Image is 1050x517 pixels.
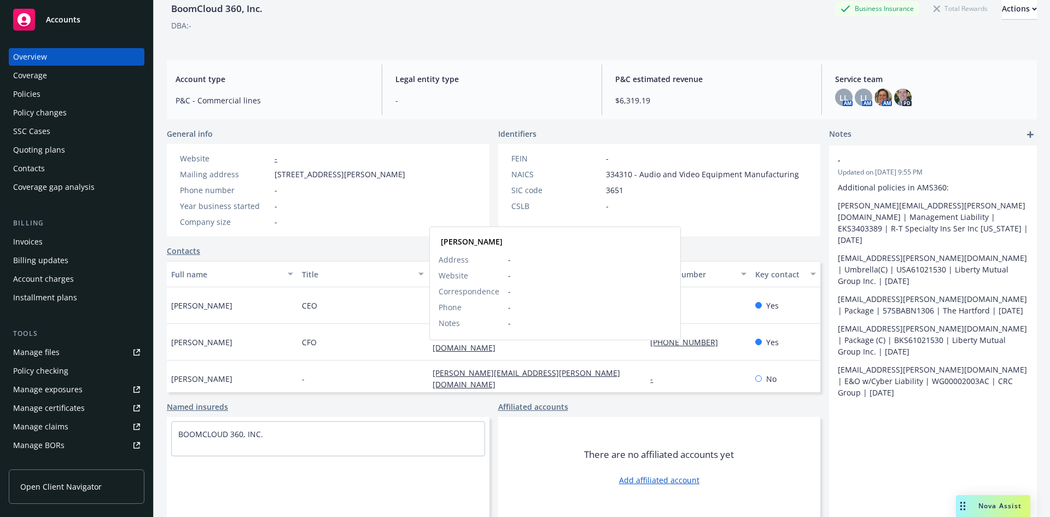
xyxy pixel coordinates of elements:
[511,200,602,212] div: CSLB
[9,455,144,473] a: Summary of insurance
[171,336,232,348] span: [PERSON_NAME]
[178,429,263,439] a: BOOMCLOUD 360, INC.
[167,128,213,140] span: General info
[829,146,1037,407] div: -Updated on [DATE] 9:55 PMAdditional policies in AMS360:[PERSON_NAME][EMAIL_ADDRESS][PERSON_NAME]...
[13,233,43,251] div: Invoices
[956,495,970,517] div: Drag to move
[176,73,369,85] span: Account type
[13,104,67,121] div: Policy changes
[1024,128,1037,141] a: add
[439,317,460,329] span: Notes
[13,270,74,288] div: Account charges
[606,169,799,180] span: 334310 - Audio and Video Equipment Manufacturing
[9,362,144,380] a: Policy checking
[9,233,144,251] a: Invoices
[9,344,144,361] a: Manage files
[13,344,60,361] div: Manage files
[606,153,609,164] span: -
[180,153,270,164] div: Website
[9,178,144,196] a: Coverage gap analysis
[275,216,277,228] span: -
[838,200,1028,246] p: [PERSON_NAME][EMAIL_ADDRESS][PERSON_NAME][DOMAIN_NAME] | Management Liability | EKS3403389 | R-T ...
[9,218,144,229] div: Billing
[167,261,297,287] button: Full name
[606,184,623,196] span: 3651
[297,261,428,287] button: Title
[167,2,267,16] div: BoomCloud 360, Inc.
[9,252,144,269] a: Billing updates
[9,270,144,288] a: Account charges
[428,261,646,287] button: Email
[167,245,200,257] a: Contacts
[766,336,779,348] span: Yes
[395,95,588,106] span: -
[171,269,281,280] div: Full name
[839,92,848,103] span: LL
[9,328,144,339] div: Tools
[508,301,672,313] span: -
[439,254,469,265] span: Address
[13,67,47,84] div: Coverage
[180,169,270,180] div: Mailing address
[498,128,536,140] span: Identifiers
[302,373,305,385] span: -
[9,48,144,66] a: Overview
[615,95,808,106] span: $6,319.19
[650,269,734,280] div: Phone number
[838,252,1028,287] p: [EMAIL_ADDRESS][PERSON_NAME][DOMAIN_NAME] | Umbrella(C) | USA61021530 | Liberty Mutual Group Inc....
[171,373,232,385] span: [PERSON_NAME]
[275,153,277,164] a: -
[180,216,270,228] div: Company size
[9,141,144,159] a: Quoting plans
[439,286,499,297] span: Correspondence
[838,364,1028,398] p: [EMAIL_ADDRESS][PERSON_NAME][DOMAIN_NAME] | E&O w/Cyber Liability | WG00002003AC | CRC Group | [D...
[9,4,144,35] a: Accounts
[766,300,779,311] span: Yes
[978,501,1022,510] span: Nova Assist
[171,20,191,31] div: DBA: -
[13,252,68,269] div: Billing updates
[395,73,588,85] span: Legal entity type
[829,128,851,141] span: Notes
[13,399,85,417] div: Manage certificates
[894,89,912,106] img: photo
[439,301,462,313] span: Phone
[650,337,727,347] a: [PHONE_NUMBER]
[835,2,919,15] div: Business Insurance
[180,184,270,196] div: Phone number
[9,381,144,398] a: Manage exposures
[13,48,47,66] div: Overview
[9,160,144,177] a: Contacts
[755,269,804,280] div: Key contact
[9,418,144,435] a: Manage claims
[646,261,750,287] button: Phone number
[9,123,144,140] a: SSC Cases
[275,200,277,212] span: -
[498,401,568,413] a: Affiliated accounts
[511,153,602,164] div: FEIN
[13,85,40,103] div: Policies
[13,437,65,454] div: Manage BORs
[650,374,662,384] a: -
[838,154,1000,166] span: -
[9,289,144,306] a: Installment plans
[956,495,1030,517] button: Nova Assist
[838,167,1028,177] span: Updated on [DATE] 9:55 PM
[619,474,699,486] a: Add affiliated account
[584,448,734,461] span: There are no affiliated accounts yet
[615,73,808,85] span: P&C estimated revenue
[508,286,672,297] span: -
[13,289,77,306] div: Installment plans
[180,200,270,212] div: Year business started
[751,261,820,287] button: Key contact
[835,73,1028,85] span: Service team
[9,67,144,84] a: Coverage
[9,437,144,454] a: Manage BORs
[302,300,317,311] span: CEO
[13,160,45,177] div: Contacts
[13,455,96,473] div: Summary of insurance
[13,178,95,196] div: Coverage gap analysis
[439,270,468,281] span: Website
[20,481,102,492] span: Open Client Navigator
